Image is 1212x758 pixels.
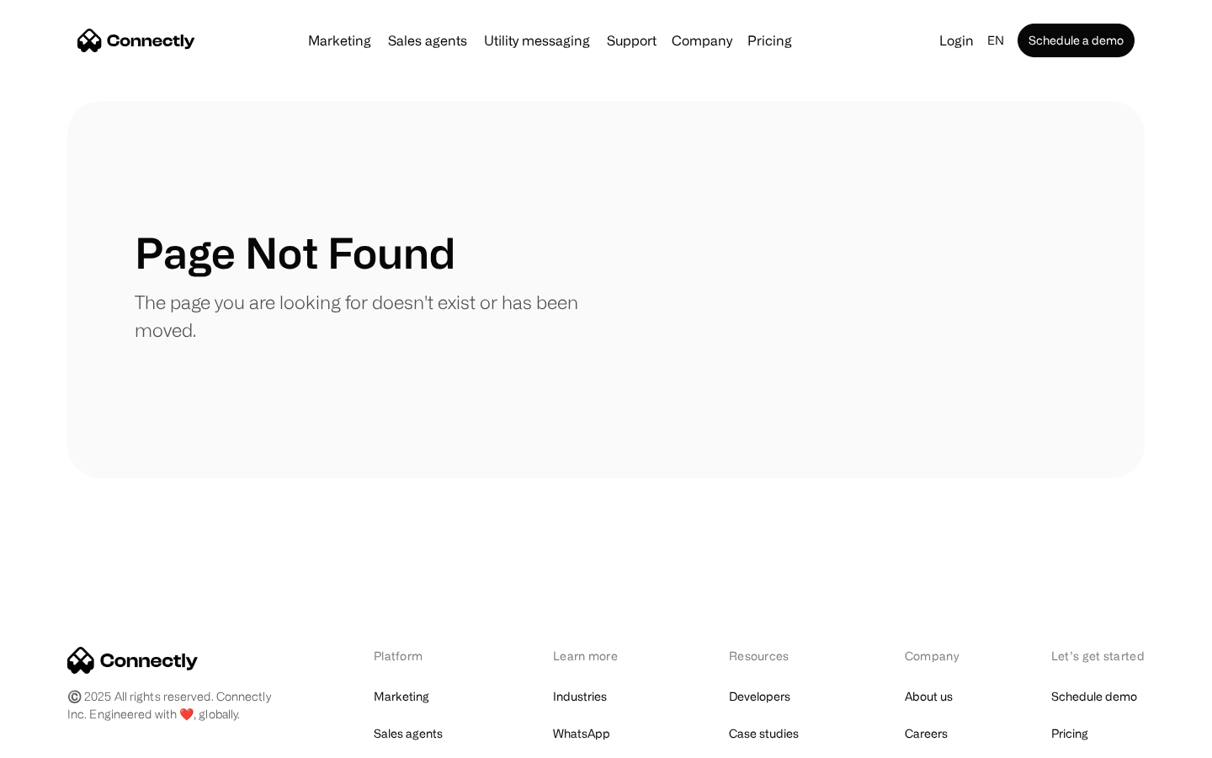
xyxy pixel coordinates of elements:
[374,647,465,665] div: Platform
[553,722,610,745] a: WhatsApp
[77,28,195,53] a: home
[135,288,606,344] p: The page you are looking for doesn't exist or has been moved.
[1051,722,1088,745] a: Pricing
[600,34,663,47] a: Support
[553,685,607,708] a: Industries
[905,647,964,665] div: Company
[374,722,443,745] a: Sales agents
[1051,647,1145,665] div: Let’s get started
[933,29,981,52] a: Login
[1051,685,1137,708] a: Schedule demo
[729,722,799,745] a: Case studies
[477,34,597,47] a: Utility messaging
[553,647,641,665] div: Learn more
[17,727,101,752] aside: Language selected: English
[672,29,732,52] div: Company
[741,34,799,47] a: Pricing
[981,29,1014,52] div: en
[301,34,378,47] a: Marketing
[135,227,455,278] h1: Page Not Found
[667,29,737,52] div: Company
[34,729,101,752] ul: Language list
[987,29,1004,52] div: en
[1018,24,1135,57] a: Schedule a demo
[374,685,429,708] a: Marketing
[905,722,948,745] a: Careers
[729,647,817,665] div: Resources
[729,685,790,708] a: Developers
[905,685,953,708] a: About us
[381,34,474,47] a: Sales agents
